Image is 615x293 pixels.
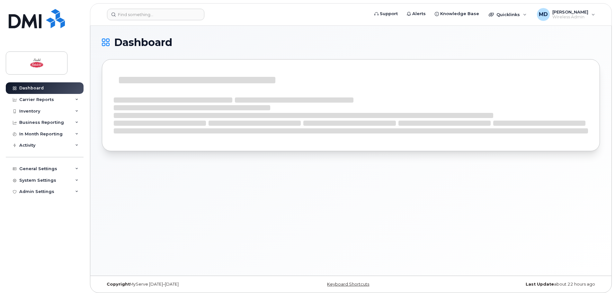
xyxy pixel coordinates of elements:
[114,38,172,47] span: Dashboard
[526,282,554,287] strong: Last Update
[434,282,600,287] div: about 22 hours ago
[327,282,369,287] a: Keyboard Shortcuts
[107,282,130,287] strong: Copyright
[102,282,268,287] div: MyServe [DATE]–[DATE]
